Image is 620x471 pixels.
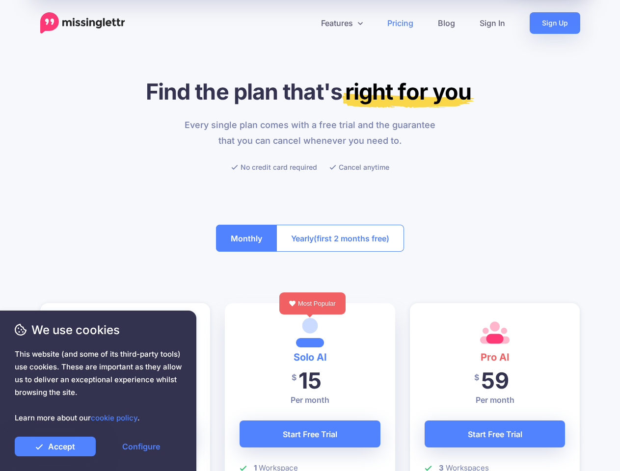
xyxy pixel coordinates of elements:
[15,321,182,339] span: We use cookies
[292,366,297,389] span: $
[329,161,389,173] li: Cancel anytime
[240,394,380,406] p: Per month
[425,349,566,365] h4: Pro AI
[425,394,566,406] p: Per month
[91,413,137,422] a: cookie policy
[15,437,96,456] a: Accept
[467,12,517,34] a: Sign In
[240,420,380,447] a: Start Free Trial
[530,12,580,34] a: Sign Up
[298,367,322,394] span: 15
[474,366,479,389] span: $
[481,367,509,394] span: 59
[279,292,346,314] div: Most Popular
[309,12,375,34] a: Features
[276,225,404,252] button: Yearly(first 2 months free)
[101,437,182,456] a: Configure
[231,161,317,173] li: No credit card required
[216,225,277,252] button: Monthly
[40,12,125,34] a: Home
[375,12,426,34] a: Pricing
[314,231,389,246] span: (first 2 months free)
[240,349,380,365] h4: Solo AI
[425,420,566,447] a: Start Free Trial
[426,12,467,34] a: Blog
[15,348,182,424] span: This website (and some of its third-party tools) use cookies. These are important as they allow u...
[342,78,474,108] mark: right for you
[179,117,441,149] p: Every single plan comes with a free trial and the guarantee that you can cancel whenever you need...
[40,78,580,105] h1: Find the plan that's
